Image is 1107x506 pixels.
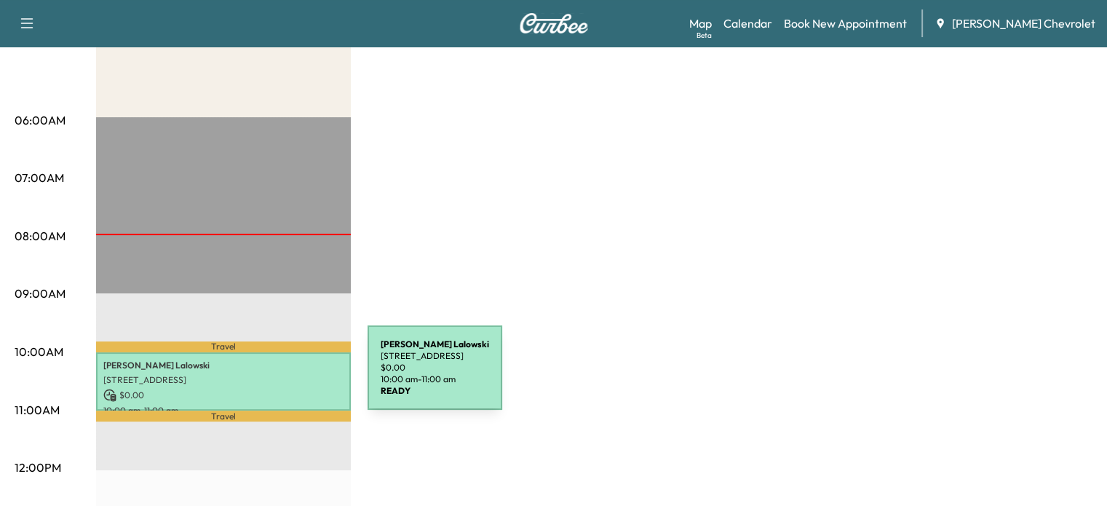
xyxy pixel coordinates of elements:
[103,360,344,371] p: [PERSON_NAME] Lalowski
[689,15,712,32] a: MapBeta
[15,169,64,186] p: 07:00AM
[15,401,60,419] p: 11:00AM
[15,285,66,302] p: 09:00AM
[96,411,351,422] p: Travel
[103,405,344,416] p: 10:00 am - 11:00 am
[96,341,351,352] p: Travel
[15,227,66,245] p: 08:00AM
[723,15,772,32] a: Calendar
[952,15,1095,32] span: [PERSON_NAME] Chevrolet
[103,374,344,386] p: [STREET_ADDRESS]
[697,30,712,41] div: Beta
[15,343,63,360] p: 10:00AM
[103,389,344,402] p: $ 0.00
[519,13,589,33] img: Curbee Logo
[784,15,907,32] a: Book New Appointment
[15,111,66,129] p: 06:00AM
[15,459,61,476] p: 12:00PM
